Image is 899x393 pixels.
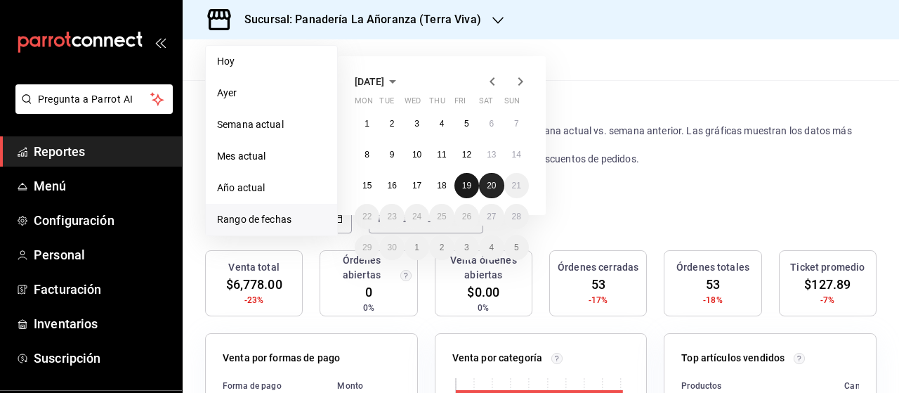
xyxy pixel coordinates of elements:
[223,351,340,366] p: Venta por formas de pago
[379,173,404,198] button: September 16, 2025
[429,173,454,198] button: September 18, 2025
[454,173,479,198] button: September 19, 2025
[217,212,326,227] span: Rango de fechas
[591,275,605,294] span: 53
[703,294,723,307] span: -18%
[405,142,429,167] button: September 10, 2025
[429,235,454,260] button: October 2, 2025
[362,243,372,252] abbr: September 29, 2025
[228,260,279,275] h3: Venta total
[34,142,171,161] span: Reportes
[217,181,326,195] span: Año actual
[379,111,404,136] button: September 2, 2025
[355,111,379,136] button: September 1, 2025
[462,212,471,221] abbr: September 26, 2025
[34,211,171,230] span: Configuración
[429,111,454,136] button: September 4, 2025
[681,351,785,366] p: Top artículos vendidos
[362,212,372,221] abbr: September 22, 2025
[429,142,454,167] button: September 11, 2025
[412,150,421,160] abbr: September 10, 2025
[217,117,326,132] span: Semana actual
[387,212,396,221] abbr: September 23, 2025
[412,212,421,221] abbr: September 24, 2025
[487,181,496,191] abbr: September 20, 2025
[706,275,720,294] span: 53
[512,150,521,160] abbr: September 14, 2025
[504,235,529,260] button: October 5, 2025
[462,150,471,160] abbr: September 12, 2025
[379,204,404,229] button: September 23, 2025
[489,119,494,129] abbr: September 6, 2025
[820,294,834,307] span: -7%
[589,294,608,307] span: -17%
[226,275,282,294] span: $6,778.00
[34,349,171,368] span: Suscripción
[355,96,373,111] abbr: Monday
[454,204,479,229] button: September 26, 2025
[487,150,496,160] abbr: September 13, 2025
[429,204,454,229] button: September 25, 2025
[34,176,171,195] span: Menú
[440,243,445,252] abbr: October 2, 2025
[512,181,521,191] abbr: September 21, 2025
[452,351,543,366] p: Venta por categoría
[405,204,429,229] button: September 24, 2025
[504,142,529,167] button: September 14, 2025
[10,102,173,117] a: Pregunta a Parrot AI
[363,302,374,314] span: 0%
[355,76,384,87] span: [DATE]
[479,111,504,136] button: September 6, 2025
[412,181,421,191] abbr: September 17, 2025
[38,92,151,107] span: Pregunta a Parrot AI
[487,212,496,221] abbr: September 27, 2025
[387,181,396,191] abbr: September 16, 2025
[355,204,379,229] button: September 22, 2025
[233,11,481,28] h3: Sucursal: Panadería La Añoranza (Terra Viva)
[355,73,401,90] button: [DATE]
[479,173,504,198] button: September 20, 2025
[489,243,494,252] abbr: October 4, 2025
[355,173,379,198] button: September 15, 2025
[454,142,479,167] button: September 12, 2025
[437,181,446,191] abbr: September 18, 2025
[441,253,526,283] h3: Venta órdenes abiertas
[454,96,466,111] abbr: Friday
[390,119,395,129] abbr: September 2, 2025
[365,150,369,160] abbr: September 8, 2025
[504,111,529,136] button: September 7, 2025
[326,253,397,283] h3: Órdenes abiertas
[34,280,171,299] span: Facturación
[429,96,445,111] abbr: Thursday
[676,260,749,275] h3: Órdenes totales
[414,119,419,129] abbr: September 3, 2025
[437,212,446,221] abbr: September 25, 2025
[379,142,404,167] button: September 9, 2025
[512,212,521,221] abbr: September 28, 2025
[355,142,379,167] button: September 8, 2025
[365,283,372,302] span: 0
[387,243,396,252] abbr: September 30, 2025
[479,235,504,260] button: October 4, 2025
[379,235,404,260] button: September 30, 2025
[379,96,393,111] abbr: Tuesday
[414,243,419,252] abbr: October 1, 2025
[504,204,529,229] button: September 28, 2025
[454,235,479,260] button: October 3, 2025
[504,96,520,111] abbr: Sunday
[804,275,851,294] span: $127.89
[479,96,493,111] abbr: Saturday
[217,54,326,69] span: Hoy
[437,150,446,160] abbr: September 11, 2025
[355,235,379,260] button: September 29, 2025
[155,37,166,48] button: open_drawer_menu
[504,173,529,198] button: September 21, 2025
[217,86,326,101] span: Ayer
[462,181,471,191] abbr: September 19, 2025
[390,150,395,160] abbr: September 9, 2025
[467,283,499,302] span: $0.00
[34,245,171,264] span: Personal
[405,111,429,136] button: September 3, 2025
[464,119,469,129] abbr: September 5, 2025
[217,149,326,164] span: Mes actual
